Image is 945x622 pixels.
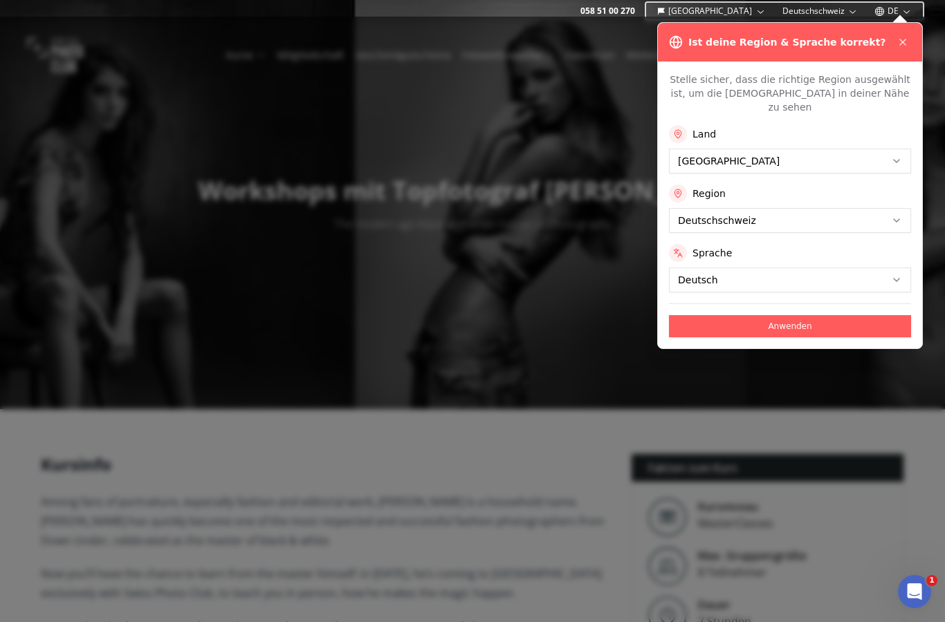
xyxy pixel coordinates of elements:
h3: Ist deine Region & Sprache korrekt? [688,35,886,49]
p: Stelle sicher, dass die richtige Region ausgewählt ist, um die [DEMOGRAPHIC_DATA] in deiner Nähe ... [669,73,911,114]
label: Sprache [692,246,732,260]
button: Deutschschweiz [777,3,863,19]
label: Land [692,127,716,141]
button: DE [869,3,917,19]
iframe: Intercom live chat [898,575,931,608]
a: 058 51 00 270 [580,6,635,17]
span: 1 [926,575,937,586]
label: Region [692,187,726,200]
button: [GEOGRAPHIC_DATA] [652,3,771,19]
button: Anwenden [669,315,911,337]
